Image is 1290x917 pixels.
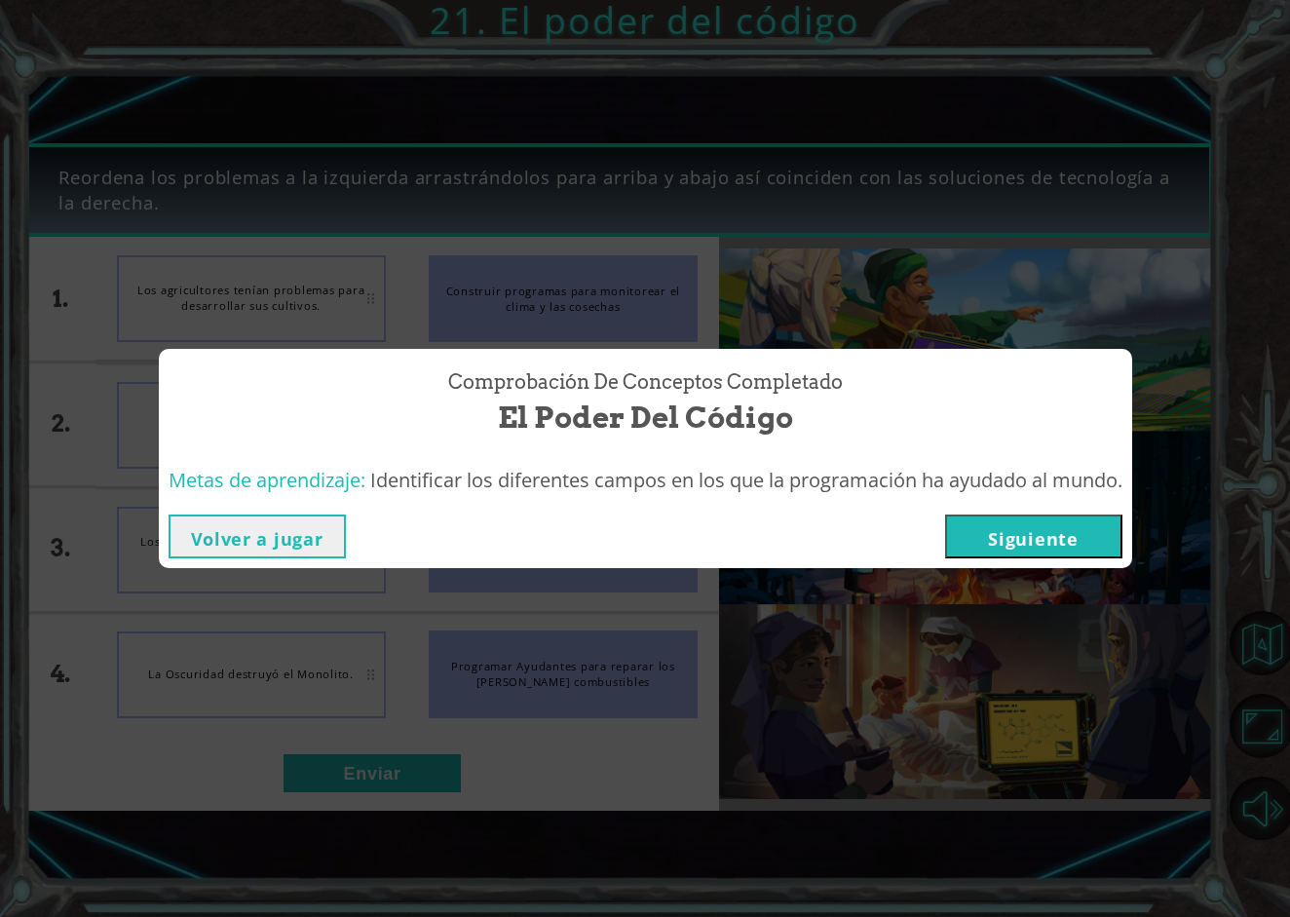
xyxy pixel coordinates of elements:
[945,515,1122,558] button: Siguiente
[169,467,365,493] span: Metas de aprendizaje:
[370,467,1122,493] span: Identificar los diferentes campos en los que la programación ha ayudado al mundo.
[448,368,843,397] span: Comprobación de conceptos Completado
[169,515,346,558] button: Volver a jugar
[498,397,793,439] span: El poder del código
